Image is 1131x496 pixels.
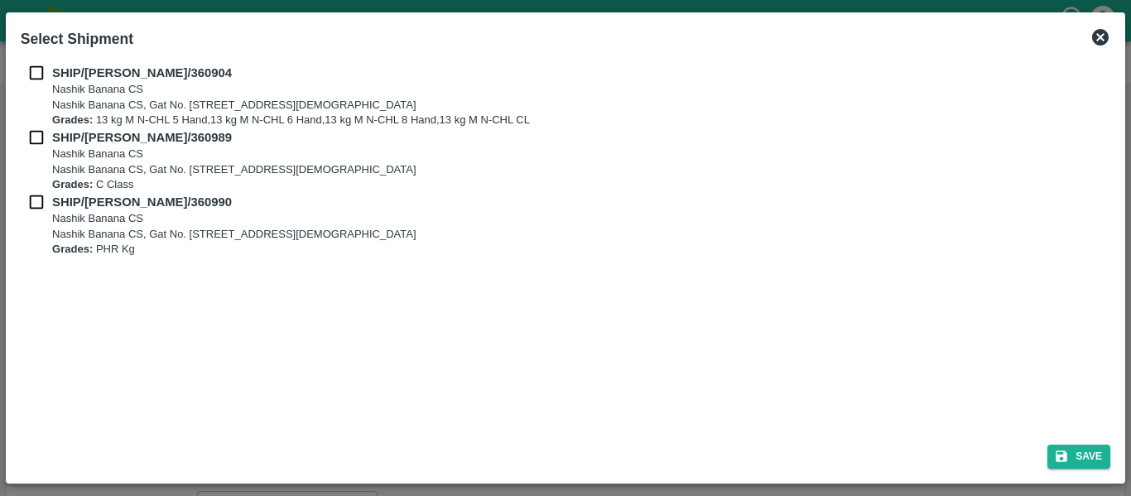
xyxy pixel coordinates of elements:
b: Grades: [52,178,93,190]
p: Nashik Banana CS, Gat No. [STREET_ADDRESS][DEMOGRAPHIC_DATA] [52,227,416,243]
p: Nashik Banana CS [52,82,530,98]
p: Nashik Banana CS, Gat No. [STREET_ADDRESS][DEMOGRAPHIC_DATA] [52,98,530,113]
p: C Class [52,177,416,193]
b: Select Shipment [21,31,133,47]
p: PHR Kg [52,242,416,258]
b: SHIP/[PERSON_NAME]/360904 [52,66,232,79]
button: Save [1047,445,1110,469]
b: Grades: [52,113,93,126]
b: Grades: [52,243,93,255]
p: 13 kg M N-CHL 5 Hand,13 kg M N-CHL 6 Hand,13 kg M N-CHL 8 Hand,13 kg M N-CHL CL [52,113,530,128]
p: Nashik Banana CS [52,211,416,227]
b: SHIP/[PERSON_NAME]/360990 [52,195,232,209]
p: Nashik Banana CS, Gat No. [STREET_ADDRESS][DEMOGRAPHIC_DATA] [52,162,416,178]
b: SHIP/[PERSON_NAME]/360989 [52,131,232,144]
p: Nashik Banana CS [52,147,416,162]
